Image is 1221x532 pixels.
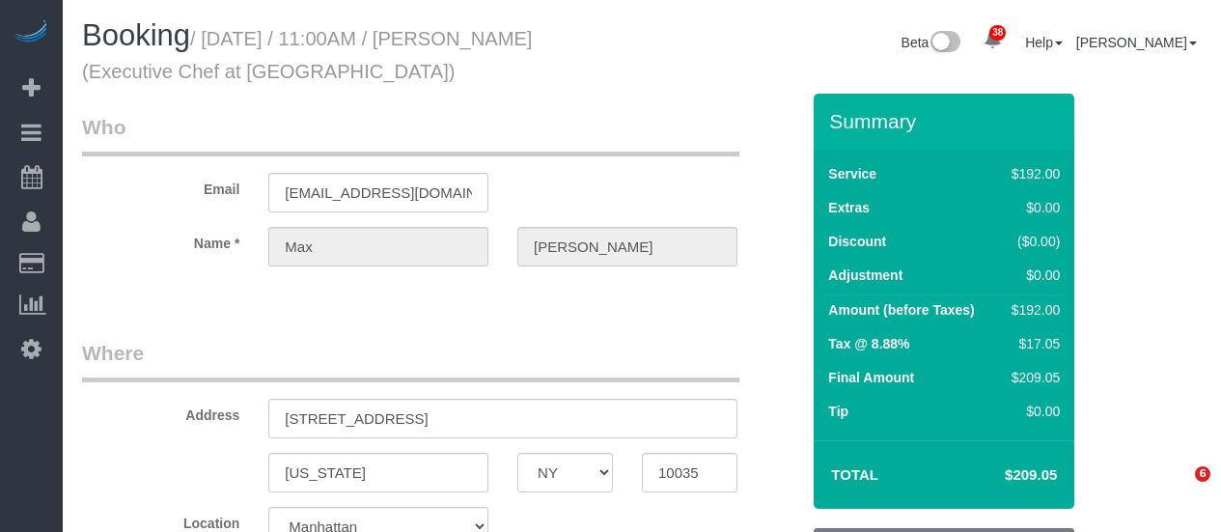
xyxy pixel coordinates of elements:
label: Extras [828,198,870,217]
input: Email [268,173,488,212]
label: Name * [68,227,254,253]
span: 6 [1195,466,1210,482]
div: $192.00 [1004,300,1060,320]
img: Automaid Logo [12,19,50,46]
label: Email [68,173,254,199]
h4: $209.05 [947,467,1057,484]
a: [PERSON_NAME] [1076,35,1197,50]
div: ($0.00) [1004,232,1060,251]
label: Discount [828,232,886,251]
label: Service [828,164,876,183]
label: Tip [828,402,848,421]
div: $0.00 [1004,266,1060,285]
span: 38 [989,25,1006,41]
strong: Total [831,466,878,483]
iframe: Intercom live chat [1155,466,1202,513]
label: Adjustment [828,266,902,285]
span: Booking [82,18,190,52]
a: Beta [902,35,961,50]
div: $209.05 [1004,368,1060,387]
a: 38 [974,19,1012,62]
input: City [268,453,488,492]
div: $192.00 [1004,164,1060,183]
label: Amount (before Taxes) [828,300,974,320]
div: $0.00 [1004,402,1060,421]
label: Address [68,399,254,425]
div: $17.05 [1004,334,1060,353]
input: Zip Code [642,453,737,492]
label: Tax @ 8.88% [828,334,909,353]
input: First Name [268,227,488,266]
img: New interface [929,31,960,56]
legend: Where [82,339,739,382]
input: Last Name [517,227,737,266]
h3: Summary [829,110,1065,132]
div: $0.00 [1004,198,1060,217]
legend: Who [82,113,739,156]
a: Help [1025,35,1063,50]
small: / [DATE] / 11:00AM / [PERSON_NAME] (Executive Chef at [GEOGRAPHIC_DATA]) [82,28,532,82]
label: Final Amount [828,368,914,387]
